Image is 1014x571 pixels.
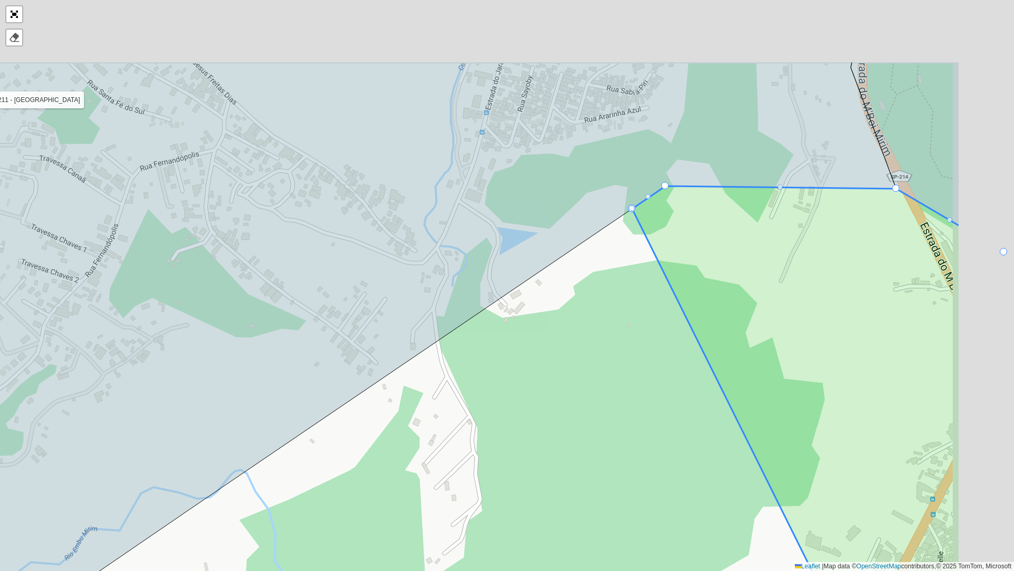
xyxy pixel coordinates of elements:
span: | [822,563,823,570]
a: OpenStreetMap [857,563,902,570]
div: Remover camada(s) [6,30,22,45]
a: Leaflet [795,563,820,570]
a: Abrir mapa em tela cheia [6,6,22,22]
div: Map data © contributors,© 2025 TomTom, Microsoft [792,562,1014,571]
